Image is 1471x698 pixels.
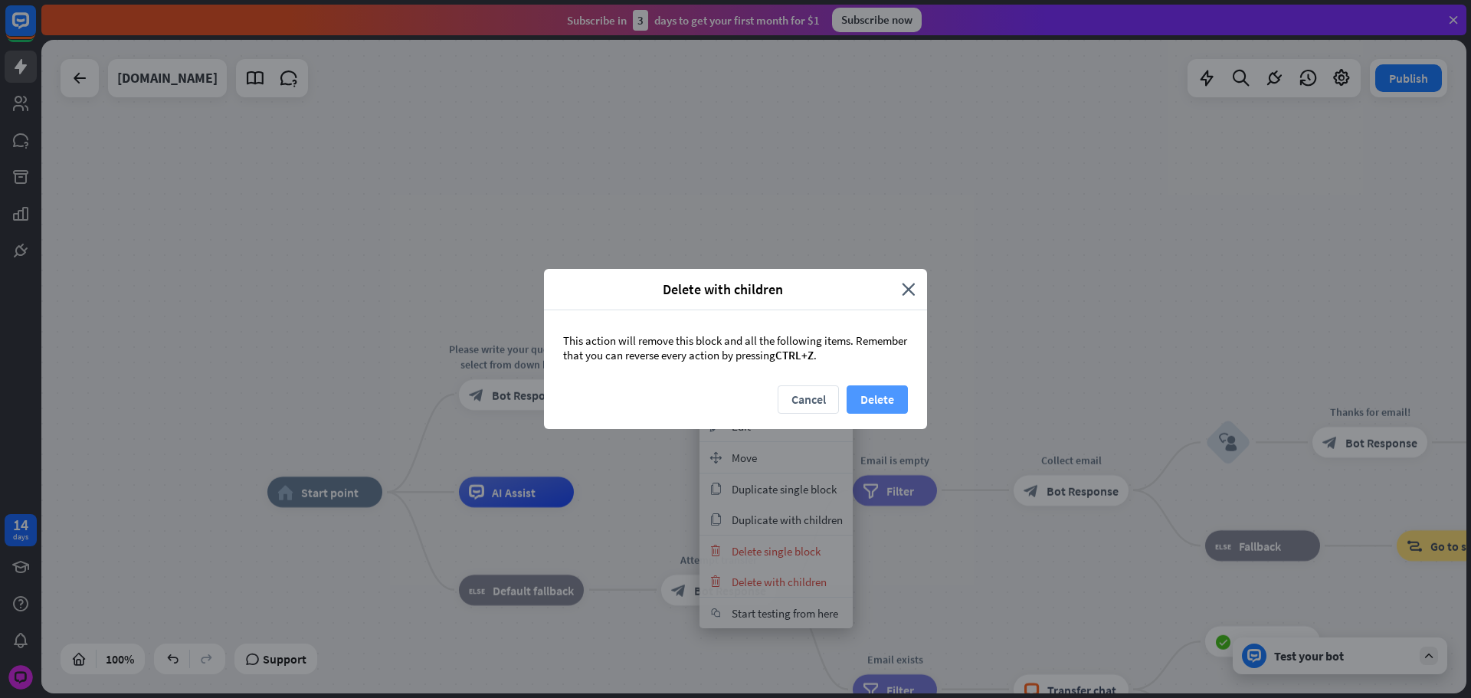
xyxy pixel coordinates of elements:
button: Delete [847,385,908,414]
span: CTRL+Z [775,348,814,362]
i: close [902,280,916,298]
button: Open LiveChat chat widget [12,6,58,52]
span: Delete with children [555,280,890,298]
button: Cancel [778,385,839,414]
div: This action will remove this block and all the following items. Remember that you can reverse eve... [544,310,927,385]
